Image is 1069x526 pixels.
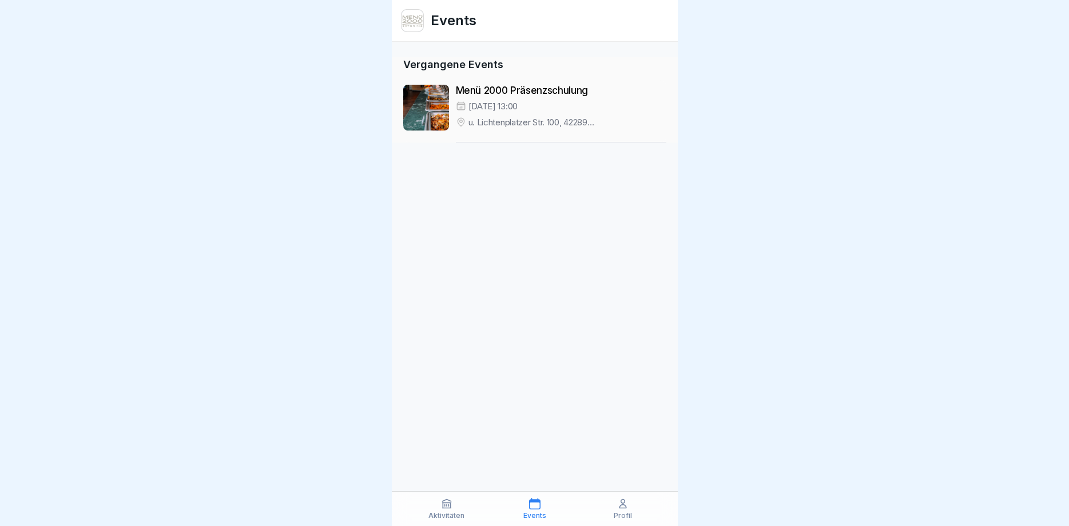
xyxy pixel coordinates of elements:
[431,10,476,31] h1: Events
[523,512,546,520] p: Events
[403,57,666,72] p: Vergangene Events
[428,512,464,520] p: Aktivitäten
[403,80,666,143] a: Menü 2000 Präsenzschulung[DATE] 13:00u. Lichtenplatzer Str. 100, 42289 [GEOGRAPHIC_DATA], [GEOGRA...
[402,10,423,31] img: v3gslzn6hrr8yse5yrk8o2yg.png
[468,117,666,128] p: u. Lichtenplatzer Str. 100, 42289 [GEOGRAPHIC_DATA], [GEOGRAPHIC_DATA]
[456,85,666,96] p: Menü 2000 Präsenzschulung
[614,512,632,520] p: Profil
[468,101,518,112] p: [DATE] 13:00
